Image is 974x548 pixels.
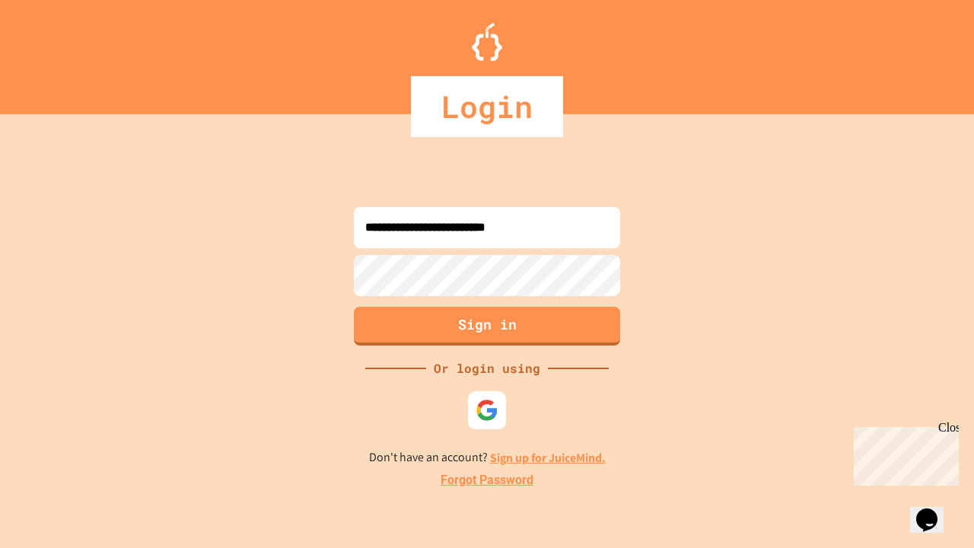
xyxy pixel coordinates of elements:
button: Sign in [354,307,620,346]
div: Login [411,76,563,137]
div: Chat with us now!Close [6,6,105,97]
a: Sign up for JuiceMind. [490,450,606,466]
img: google-icon.svg [476,399,498,422]
iframe: chat widget [848,421,959,486]
p: Don't have an account? [369,448,606,467]
div: Or login using [426,359,548,378]
img: Logo.svg [472,23,502,61]
a: Forgot Password [441,471,533,489]
iframe: chat widget [910,487,959,533]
